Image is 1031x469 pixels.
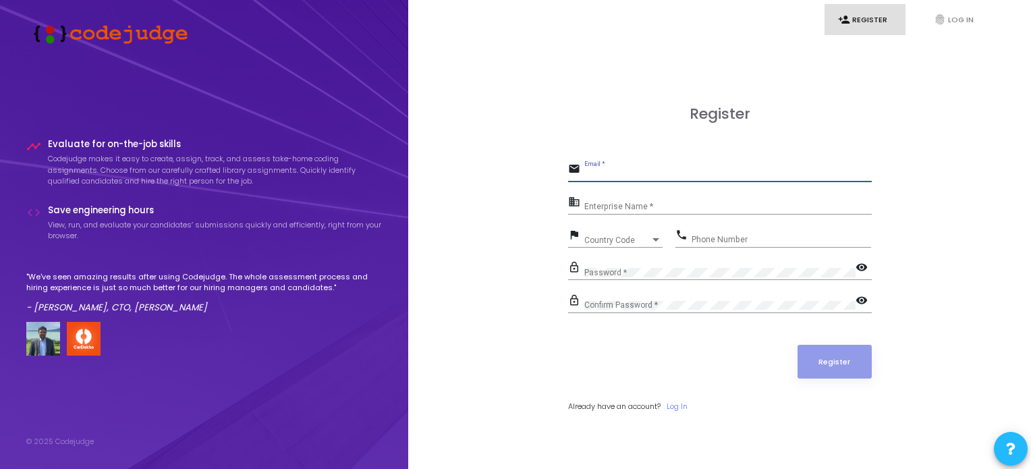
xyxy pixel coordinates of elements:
mat-icon: visibility [856,260,872,277]
mat-icon: phone [675,228,692,244]
span: Already have an account? [568,401,661,412]
mat-icon: flag [568,228,584,244]
p: Codejudge makes it easy to create, assign, track, and assess take-home coding assignments. Choose... [48,153,383,187]
span: Country Code [584,236,650,244]
input: Phone Number [692,235,871,244]
a: Log In [667,401,688,412]
h4: Evaluate for on-the-job skills [48,139,383,150]
i: fingerprint [934,13,946,26]
mat-icon: lock_outline [568,294,584,310]
img: user image [26,322,60,356]
div: © 2025 Codejudge [26,436,94,447]
i: timeline [26,139,41,154]
i: code [26,205,41,220]
em: - [PERSON_NAME], CTO, [PERSON_NAME] [26,301,207,314]
input: Enterprise Name [584,202,872,212]
p: "We've seen amazing results after using Codejudge. The whole assessment process and hiring experi... [26,271,383,294]
h4: Save engineering hours [48,205,383,216]
button: Register [798,345,872,379]
p: View, run, and evaluate your candidates’ submissions quickly and efficiently, right from your bro... [48,219,383,242]
a: fingerprintLog In [920,4,1001,36]
i: person_add [838,13,850,26]
mat-icon: business [568,195,584,211]
mat-icon: lock_outline [568,260,584,277]
mat-icon: email [568,162,584,178]
input: Email [584,169,872,179]
mat-icon: visibility [856,294,872,310]
h3: Register [568,105,872,123]
a: person_addRegister [825,4,905,36]
img: company-logo [67,322,101,356]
